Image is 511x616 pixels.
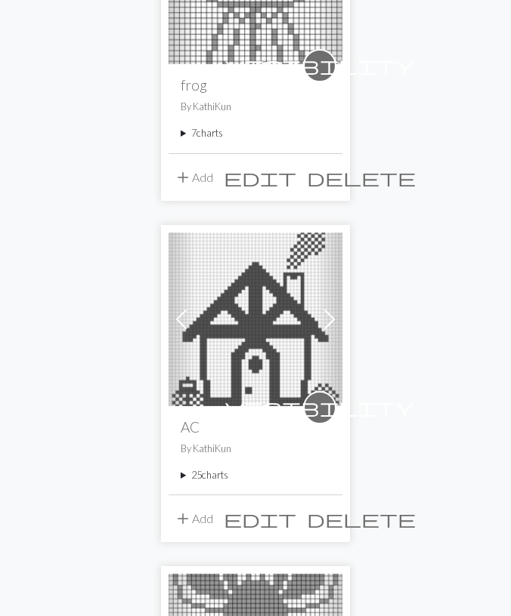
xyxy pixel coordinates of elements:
[218,163,302,192] button: Edit
[181,418,330,436] h2: AC
[169,504,218,533] button: Add
[181,76,330,94] h2: frog
[225,54,414,77] span: visibility
[181,468,330,482] summary: 25charts
[181,126,330,140] summary: 7charts
[174,167,192,188] span: add
[169,163,218,192] button: Add
[302,163,421,192] button: Delete
[307,508,416,529] span: delete
[307,167,416,188] span: delete
[218,504,302,533] button: Edit
[225,51,414,81] i: private
[225,396,414,419] span: visibility
[174,508,192,529] span: add
[224,510,296,528] i: Edit
[181,442,330,456] p: By KathiKun
[224,167,296,188] span: edit
[169,310,342,325] a: AC
[169,233,342,406] img: AC
[302,504,421,533] button: Delete
[181,100,330,114] p: By KathiKun
[224,168,296,186] i: Edit
[224,508,296,529] span: edit
[225,393,414,423] i: private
